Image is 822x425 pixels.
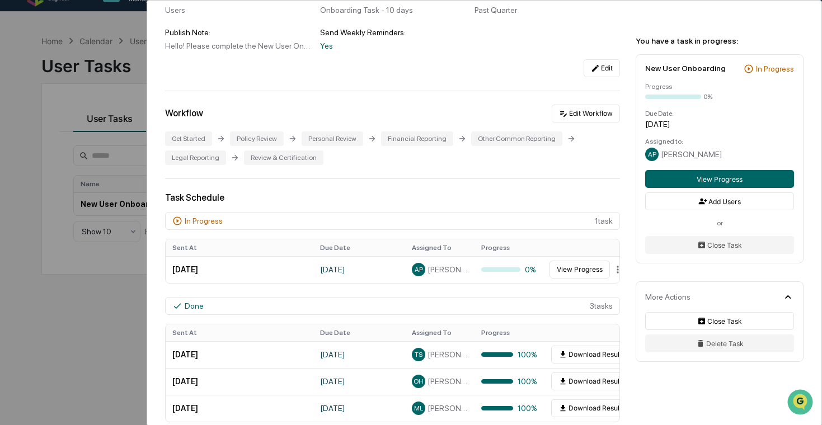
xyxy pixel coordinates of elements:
[584,59,620,77] button: Edit
[93,182,97,191] span: •
[165,6,311,15] div: Users
[11,172,29,190] img: Cece Ferraez
[166,239,313,256] th: Sent At
[645,120,794,129] div: [DATE]
[645,334,794,352] button: Delete Task
[645,292,691,301] div: More Actions
[313,341,405,368] td: [DATE]
[50,97,154,106] div: We're available if you need us!
[11,23,204,41] p: How can we help?
[549,261,610,278] button: View Progress
[661,150,722,159] span: [PERSON_NAME]
[428,265,468,274] span: [PERSON_NAME]
[165,28,311,37] div: Publish Note:
[481,377,537,386] div: 100%
[636,36,804,45] div: You have a task in progress:
[11,251,20,260] div: 🔎
[11,86,31,106] img: 1746055101610-c473b297-6a78-478c-a979-82029cc54cd1
[551,372,632,390] button: Download Results
[230,131,284,146] div: Policy Review
[93,152,97,161] span: •
[166,395,313,422] td: [DATE]
[22,229,72,240] span: Preclearance
[99,152,122,161] span: [DATE]
[165,108,203,119] div: Workflow
[166,341,313,368] td: [DATE]
[414,377,424,385] span: OH
[645,312,794,330] button: Close Task
[428,404,468,413] span: [PERSON_NAME]
[428,377,468,386] span: [PERSON_NAME]
[648,150,656,158] span: AP
[24,86,44,106] img: 1751574470498-79e402a7-3db9-40a0-906f-966fe37d0ed6
[645,236,794,254] button: Close Task
[190,89,204,102] button: Start new chat
[173,122,204,135] button: See all
[551,346,632,363] button: Download Results
[11,124,75,133] div: Past conversations
[313,256,405,283] td: [DATE]
[645,83,794,91] div: Progress
[645,219,794,227] div: or
[11,141,29,159] img: Cece Ferraez
[165,212,620,230] div: 1 task
[481,404,537,413] div: 100%
[7,224,77,244] a: 🖐️Preclearance
[703,93,712,101] div: 0%
[481,350,537,359] div: 100%
[415,351,422,358] span: TS
[79,277,135,286] a: Powered byPylon
[320,28,466,37] div: Send Weekly Reminders:
[35,182,91,191] span: [PERSON_NAME]
[414,404,423,412] span: ML
[428,350,468,359] span: [PERSON_NAME]
[313,368,405,395] td: [DATE]
[165,150,226,165] div: Legal Reporting
[381,131,453,146] div: Financial Reporting
[22,250,71,261] span: Data Lookup
[166,324,313,341] th: Sent At
[313,395,405,422] td: [DATE]
[320,6,466,15] div: Onboarding Task - 10 days
[81,230,90,239] div: 🗄️
[77,224,143,244] a: 🗄️Attestations
[166,256,313,283] td: [DATE]
[645,64,726,73] div: New User Onboarding
[320,41,466,50] div: Yes
[185,301,204,310] div: Done
[92,229,139,240] span: Attestations
[11,230,20,239] div: 🖐️
[552,105,620,122] button: Edit Workflow
[475,324,544,341] th: Progress
[99,182,122,191] span: [DATE]
[551,399,632,417] button: Download Results
[111,277,135,286] span: Pylon
[166,368,313,395] td: [DATE]
[165,131,212,146] div: Get Started
[313,239,405,256] th: Due Date
[475,239,544,256] th: Progress
[50,86,184,97] div: Start new chat
[7,245,75,266] a: 🔎Data Lookup
[185,216,223,225] div: In Progress
[405,324,475,341] th: Assigned To
[475,6,620,15] div: Past Quarter
[165,41,311,50] div: Hello! Please complete the New User Onboarding task at your earliest convenience.
[405,239,475,256] th: Assigned To
[415,266,423,273] span: AP
[244,150,323,165] div: Review & Certification
[645,170,794,188] button: View Progress
[645,110,794,117] div: Due Date:
[756,64,794,73] div: In Progress
[481,265,537,274] div: 0%
[313,324,405,341] th: Due Date
[165,297,620,315] div: 3 task s
[645,192,794,210] button: Add Users
[786,388,816,418] iframe: Open customer support
[35,152,91,161] span: [PERSON_NAME]
[471,131,562,146] div: Other Common Reporting
[645,138,794,145] div: Assigned to:
[302,131,363,146] div: Personal Review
